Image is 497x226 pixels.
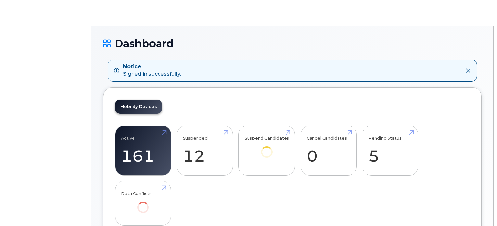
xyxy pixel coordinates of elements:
a: Data Conflicts [121,185,165,222]
a: Pending Status 5 [368,129,412,172]
a: Suspended 12 [183,129,227,172]
a: Active 161 [121,129,165,172]
a: Suspend Candidates [245,129,289,166]
h1: Dashboard [103,38,482,49]
div: Signed in successfully. [123,63,181,78]
a: Cancel Candidates 0 [307,129,350,172]
strong: Notice [123,63,181,71]
a: Mobility Devices [115,100,162,114]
